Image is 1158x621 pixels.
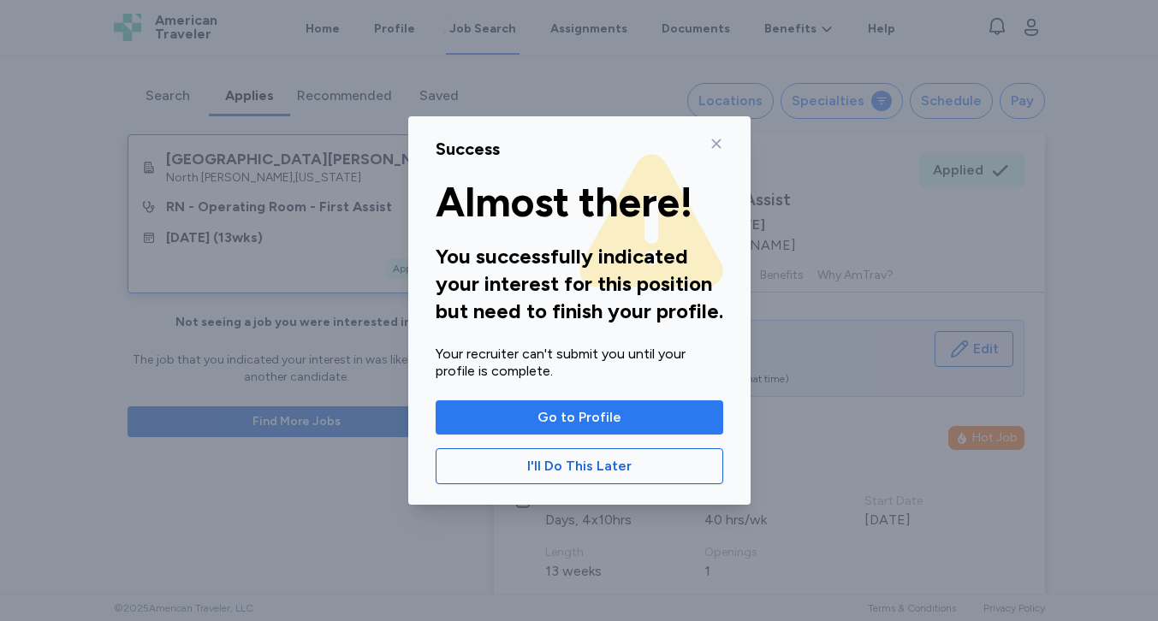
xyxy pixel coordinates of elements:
[436,346,723,380] div: Your recruiter can't submit you until your profile is complete.
[537,407,621,428] span: Go to Profile
[436,181,723,222] div: Almost there!
[436,400,723,435] button: Go to Profile
[436,243,723,325] div: You successfully indicated your interest for this position but need to finish your profile.
[527,456,632,476] span: I'll Do This Later
[436,137,500,161] div: Success
[436,448,723,484] button: I'll Do This Later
